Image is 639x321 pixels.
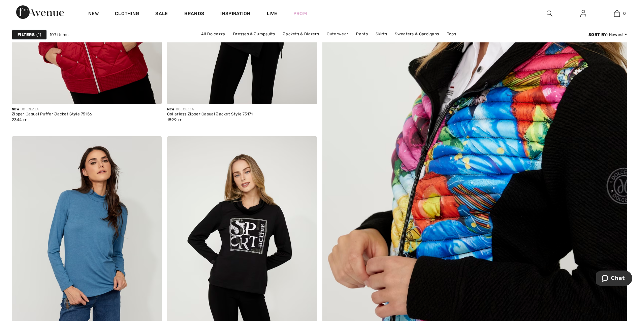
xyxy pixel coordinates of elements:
img: My Bag [614,9,620,17]
a: 0 [600,9,633,17]
img: My Info [580,9,586,17]
a: Pants [353,30,371,38]
a: Clothing [115,11,139,18]
a: Outerwear [323,30,352,38]
a: Dresses & Jumpsuits [230,30,279,38]
strong: Sort By [588,32,607,37]
span: 1899 kr [167,117,182,122]
a: Live [267,10,277,17]
span: 107 items [50,32,69,38]
span: 1 [36,32,41,38]
div: DOLCEZZA [167,107,253,112]
a: Sweaters & Cardigans [391,30,442,38]
a: Prom [293,10,307,17]
span: Inspiration [220,11,250,18]
div: Collarless Zipper Casual Jacket Style 75171 [167,112,253,117]
iframe: Opens a widget where you can chat to one of our agents [596,271,632,287]
a: Brands [184,11,204,18]
a: Sign In [575,9,592,18]
div: DOLCEZZA [12,107,92,112]
a: Skirts [372,30,390,38]
span: New [12,107,19,111]
img: search the website [547,9,552,17]
span: 2344 kr [12,117,27,122]
a: All Dolcezza [198,30,229,38]
img: 1ère Avenue [16,5,64,19]
a: New [88,11,99,18]
a: Tops [444,30,459,38]
span: New [167,107,174,111]
strong: Filters [18,32,35,38]
div: : Newest [588,32,627,38]
a: Jackets & Blazers [280,30,322,38]
div: Zipper Casual Puffer Jacket Style 75156 [12,112,92,117]
a: Sale [155,11,168,18]
span: 0 [623,10,626,16]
